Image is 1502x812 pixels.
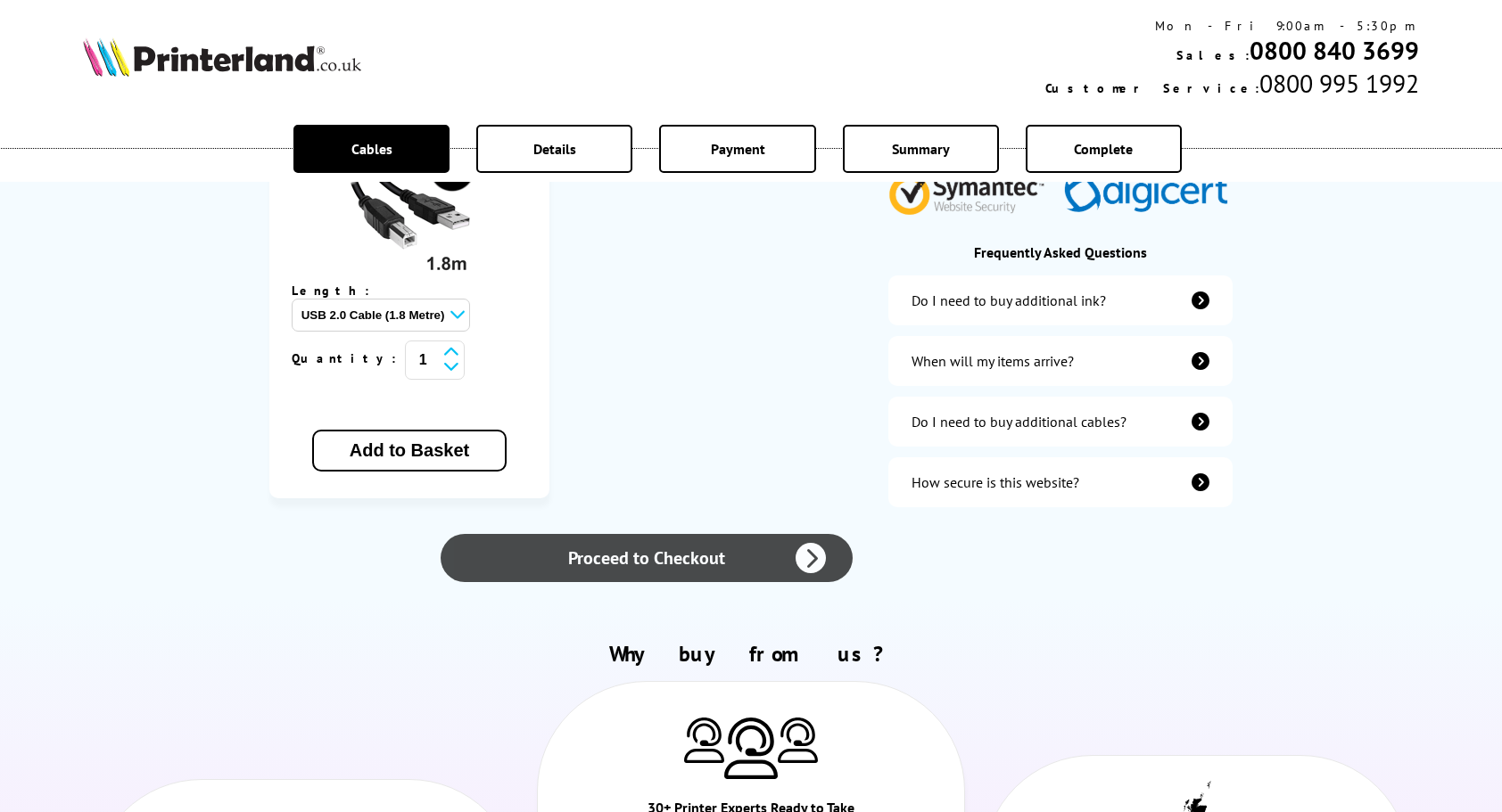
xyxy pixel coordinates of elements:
img: Digicert [1064,175,1233,215]
span: Cables [351,140,392,158]
img: usb cable [342,145,476,279]
img: Printer Experts [684,718,724,763]
a: additional-ink [888,275,1233,325]
span: Summary [892,140,950,158]
span: Sales: [1176,47,1250,63]
span: Quantity: [292,350,405,366]
h2: Why buy from us? [83,640,1420,668]
img: Printer Experts [778,718,818,763]
div: Frequently Asked Questions [888,243,1233,261]
span: Complete [1074,140,1133,158]
button: Add to Basket [312,430,507,472]
span: Length: [292,283,387,299]
div: Do I need to buy additional ink? [912,291,1106,309]
img: Printerland Logo [83,37,361,77]
div: When will my items arrive? [912,352,1074,370]
span: Payment [711,140,765,158]
a: items-arrive [888,336,1233,386]
span: Customer Service: [1045,80,1259,96]
a: Proceed to Checkout [441,534,853,582]
a: additional-cables [888,397,1233,447]
img: Symantec Website Security [888,164,1057,215]
span: 0800 995 1992 [1259,67,1419,100]
img: Printer Experts [724,718,778,779]
a: secure-website [888,457,1233,507]
a: 0800 840 3699 [1250,34,1419,67]
div: Mon - Fri 9:00am - 5:30pm [1045,18,1419,34]
span: Details [533,140,576,158]
div: How secure is this website? [912,473,1079,491]
div: Do I need to buy additional cables? [912,413,1126,431]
